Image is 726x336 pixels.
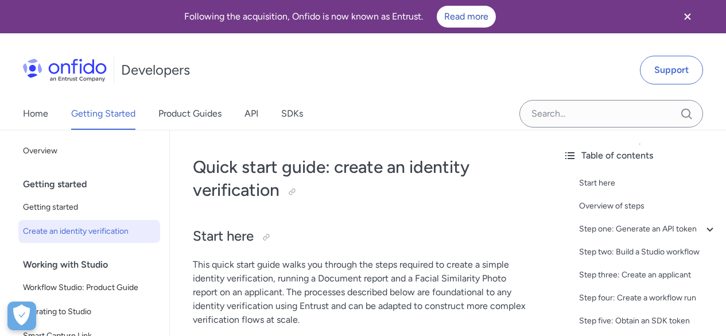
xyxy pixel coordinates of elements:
[23,225,156,238] span: Create an identity verification
[23,173,165,196] div: Getting started
[71,98,135,130] a: Getting Started
[579,268,717,282] a: Step three: Create an applicant
[23,144,156,158] span: Overview
[7,302,36,330] button: Open Preferences
[23,305,156,319] span: Migrating to Studio
[121,61,190,79] h1: Developers
[519,100,703,128] input: Onfido search input field
[579,245,717,259] a: Step two: Build a Studio workflow
[579,291,717,305] a: Step four: Create a workflow run
[244,98,258,130] a: API
[18,276,160,299] a: Workflow Studio: Product Guide
[23,59,107,82] img: Onfido Logo
[23,200,156,214] span: Getting started
[579,199,717,213] a: Overview of steps
[23,253,165,276] div: Working with Studio
[579,176,717,190] a: Start here
[14,6,666,28] div: Following the acquisition, Onfido is now known as Entrust.
[158,98,222,130] a: Product Guides
[281,98,303,130] a: SDKs
[563,149,717,163] div: Table of contents
[18,300,160,323] a: Migrating to Studio
[18,140,160,163] a: Overview
[193,258,531,327] p: This quick start guide walks you through the steps required to create a simple identity verificat...
[7,302,36,330] div: Cookie Preferences
[23,98,48,130] a: Home
[18,196,160,219] a: Getting started
[437,6,496,28] a: Read more
[23,281,156,295] span: Workflow Studio: Product Guide
[681,10,694,24] svg: Close banner
[579,314,717,328] a: Step five: Obtain an SDK token
[666,2,709,31] button: Close banner
[640,56,703,84] a: Support
[193,227,531,246] h2: Start here
[193,156,531,202] h1: Quick start guide: create an identity verification
[579,222,717,236] a: Step one: Generate an API token
[18,220,160,243] a: Create an identity verification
